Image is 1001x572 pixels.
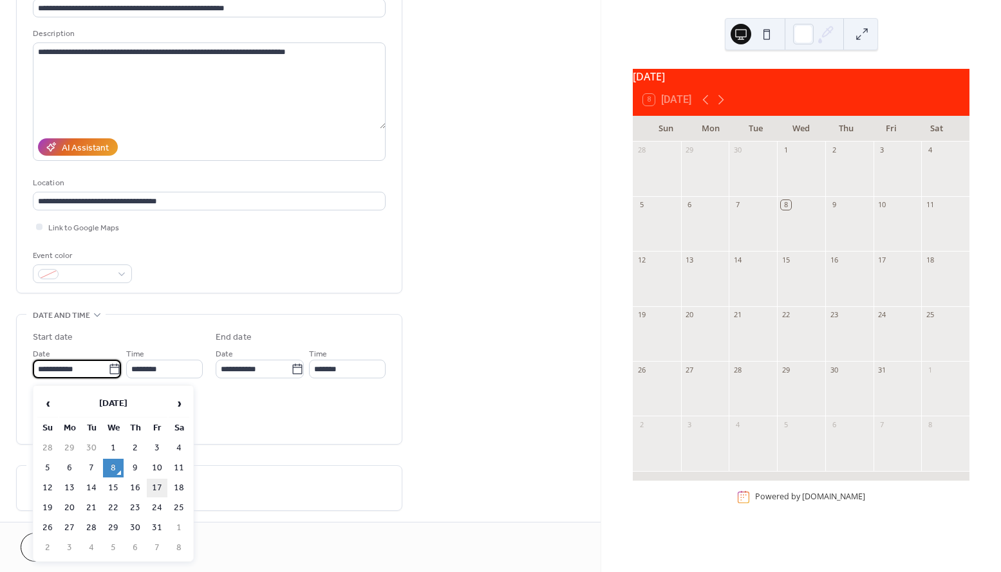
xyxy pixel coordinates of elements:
div: 28 [637,145,646,155]
div: Mon [688,116,733,142]
div: Sun [643,116,688,142]
span: Date [216,347,233,361]
th: [DATE] [59,390,167,418]
td: 12 [37,479,58,497]
td: 9 [125,459,145,477]
th: Fr [147,419,167,438]
th: Su [37,419,58,438]
div: Powered by [755,492,865,503]
div: Tue [733,116,778,142]
td: 2 [37,539,58,557]
th: Th [125,419,145,438]
td: 24 [147,499,167,517]
div: 15 [781,255,791,264]
div: 2 [637,420,646,429]
span: Time [126,347,144,361]
td: 28 [37,439,58,457]
td: 17 [147,479,167,497]
div: Wed [778,116,823,142]
td: 30 [81,439,102,457]
td: 1 [103,439,124,457]
div: 4 [733,420,742,429]
td: 5 [103,539,124,557]
td: 1 [169,519,189,537]
div: 8 [781,200,791,210]
span: ‹ [38,391,57,416]
th: Mo [59,419,80,438]
td: 10 [147,459,167,477]
span: Link to Google Maps [48,221,119,235]
td: 27 [59,519,80,537]
td: 18 [169,479,189,497]
td: 22 [103,499,124,517]
div: 3 [877,145,887,155]
td: 25 [169,499,189,517]
th: Sa [169,419,189,438]
div: 12 [637,255,646,264]
div: 3 [685,420,695,429]
td: 11 [169,459,189,477]
div: 18 [925,255,935,264]
div: 2 [829,145,839,155]
td: 20 [59,499,80,517]
div: 6 [829,420,839,429]
td: 31 [147,519,167,537]
div: 1 [781,145,791,155]
div: 30 [829,365,839,374]
td: 4 [169,439,189,457]
th: We [103,419,124,438]
td: 8 [169,539,189,557]
div: 24 [877,310,887,320]
div: 11 [925,200,935,210]
button: Cancel [21,533,100,562]
div: 27 [685,365,695,374]
a: [DOMAIN_NAME] [802,492,865,503]
div: 29 [685,145,695,155]
td: 8 [103,459,124,477]
td: 7 [81,459,102,477]
div: 1 [925,365,935,374]
div: Fri [869,116,914,142]
div: 6 [685,200,695,210]
td: 23 [125,499,145,517]
div: Start date [33,331,73,344]
td: 7 [147,539,167,557]
div: 19 [637,310,646,320]
td: 29 [59,439,80,457]
span: Time [309,347,327,361]
td: 29 [103,519,124,537]
th: Tu [81,419,102,438]
div: 7 [733,200,742,210]
td: 15 [103,479,124,497]
div: 5 [637,200,646,210]
div: 26 [637,365,646,374]
td: 19 [37,499,58,517]
div: 9 [829,200,839,210]
td: 6 [125,539,145,557]
button: AI Assistant [38,138,118,156]
td: 3 [59,539,80,557]
div: End date [216,331,252,344]
div: 4 [925,145,935,155]
div: 5 [781,420,791,429]
td: 13 [59,479,80,497]
div: 30 [733,145,742,155]
span: › [169,391,189,416]
div: 23 [829,310,839,320]
div: Sat [914,116,959,142]
td: 21 [81,499,102,517]
td: 16 [125,479,145,497]
div: Location [33,176,383,190]
div: 20 [685,310,695,320]
div: AI Assistant [62,142,109,155]
div: 8 [925,420,935,429]
td: 26 [37,519,58,537]
td: 6 [59,459,80,477]
td: 28 [81,519,102,537]
div: Description [33,27,383,41]
div: 29 [781,365,791,374]
div: 25 [925,310,935,320]
div: Event color [33,249,129,263]
td: 2 [125,439,145,457]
